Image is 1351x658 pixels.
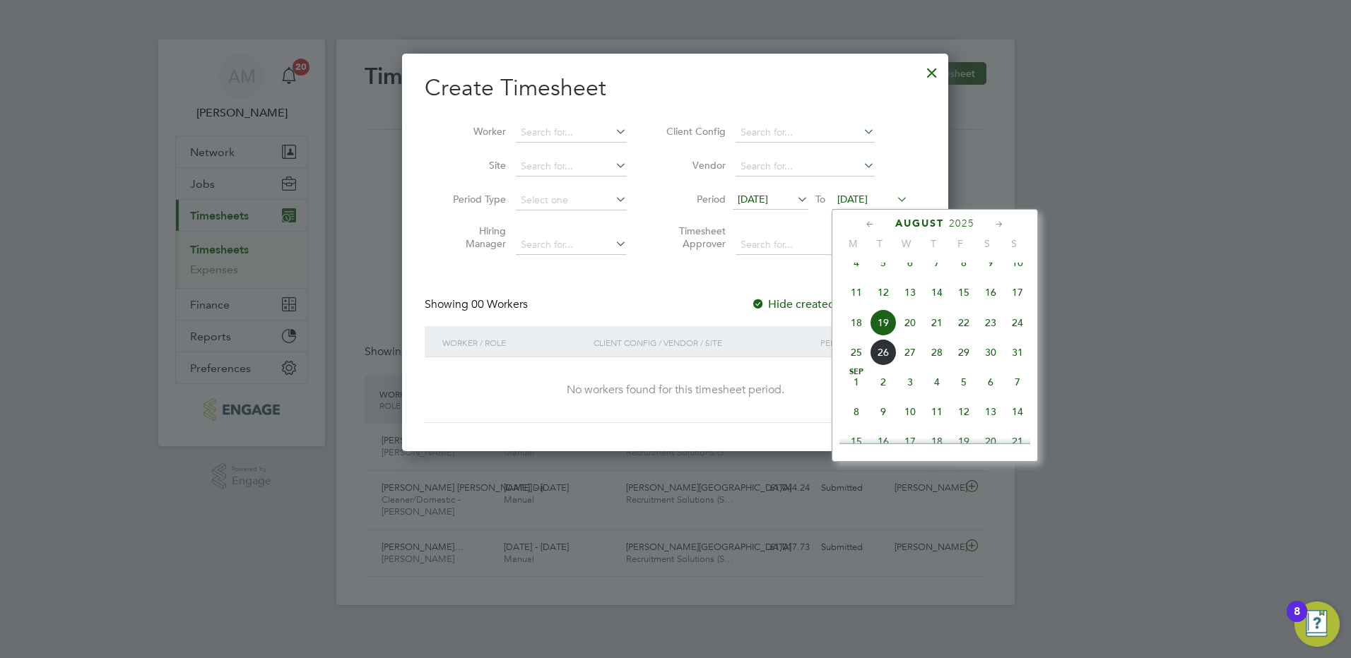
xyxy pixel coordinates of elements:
span: 16 [870,428,897,455]
div: No workers found for this timesheet period. [439,383,912,397]
span: 17 [1004,279,1031,306]
label: Hide created timesheets [751,297,895,311]
span: 16 [977,279,1004,306]
input: Search for... [516,157,627,177]
span: 8 [843,398,870,425]
span: 19 [950,428,977,455]
span: August [895,217,944,229]
div: Period [817,326,912,359]
span: 27 [897,339,924,366]
label: Period Type [442,193,506,205]
span: 00 Workers [471,297,528,311]
input: Select one [516,191,627,210]
input: Search for... [516,123,627,143]
span: 22 [950,309,977,336]
label: Vendor [662,159,726,172]
span: 29 [950,339,977,366]
span: 4 [843,249,870,276]
div: Showing [425,297,531,312]
span: 30 [977,339,1004,366]
span: [DATE] [837,193,868,205]
span: [DATE] [738,193,768,205]
span: M [839,237,866,250]
label: Hiring Manager [442,225,506,250]
span: 12 [950,398,977,425]
h2: Create Timesheet [425,73,926,103]
span: To [811,190,830,208]
span: 12 [870,279,897,306]
span: 24 [1004,309,1031,336]
span: 1 [843,369,870,395]
span: 28 [924,339,950,366]
button: Open Resource Center, 8 new notifications [1294,602,1340,647]
span: 5 [950,369,977,395]
span: 8 [950,249,977,276]
span: T [920,237,947,250]
span: 2 [870,369,897,395]
span: 5 [870,249,897,276]
input: Search for... [516,235,627,255]
label: Period [662,193,726,205]
span: 15 [950,279,977,306]
span: 19 [870,309,897,336]
span: 18 [843,309,870,336]
span: W [893,237,920,250]
label: Worker [442,125,506,138]
span: 14 [1004,398,1031,425]
span: 7 [1004,369,1031,395]
input: Search for... [736,157,875,177]
span: 7 [924,249,950,276]
span: F [947,237,974,250]
label: Site [442,159,506,172]
span: 25 [843,339,870,366]
span: S [1001,237,1027,250]
span: 31 [1004,339,1031,366]
span: 9 [977,249,1004,276]
input: Search for... [736,235,875,255]
span: 2025 [949,217,974,229]
span: 21 [924,309,950,336]
span: 3 [897,369,924,395]
span: 11 [843,279,870,306]
span: 14 [924,279,950,306]
span: 13 [977,398,1004,425]
div: 8 [1294,611,1300,630]
span: T [866,237,893,250]
span: S [974,237,1001,250]
span: 11 [924,398,950,425]
div: Client Config / Vendor / Site [590,326,817,359]
span: 23 [977,309,1004,336]
span: 21 [1004,428,1031,455]
span: 20 [977,428,1004,455]
span: 18 [924,428,950,455]
span: 15 [843,428,870,455]
span: Sep [843,369,870,376]
span: 20 [897,309,924,336]
label: Timesheet Approver [662,225,726,250]
span: 10 [897,398,924,425]
span: 13 [897,279,924,306]
span: 17 [897,428,924,455]
span: 6 [977,369,1004,395]
label: Client Config [662,125,726,138]
span: 10 [1004,249,1031,276]
span: 26 [870,339,897,366]
span: 9 [870,398,897,425]
input: Search for... [736,123,875,143]
span: 6 [897,249,924,276]
div: Worker / Role [439,326,590,359]
span: 4 [924,369,950,395]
